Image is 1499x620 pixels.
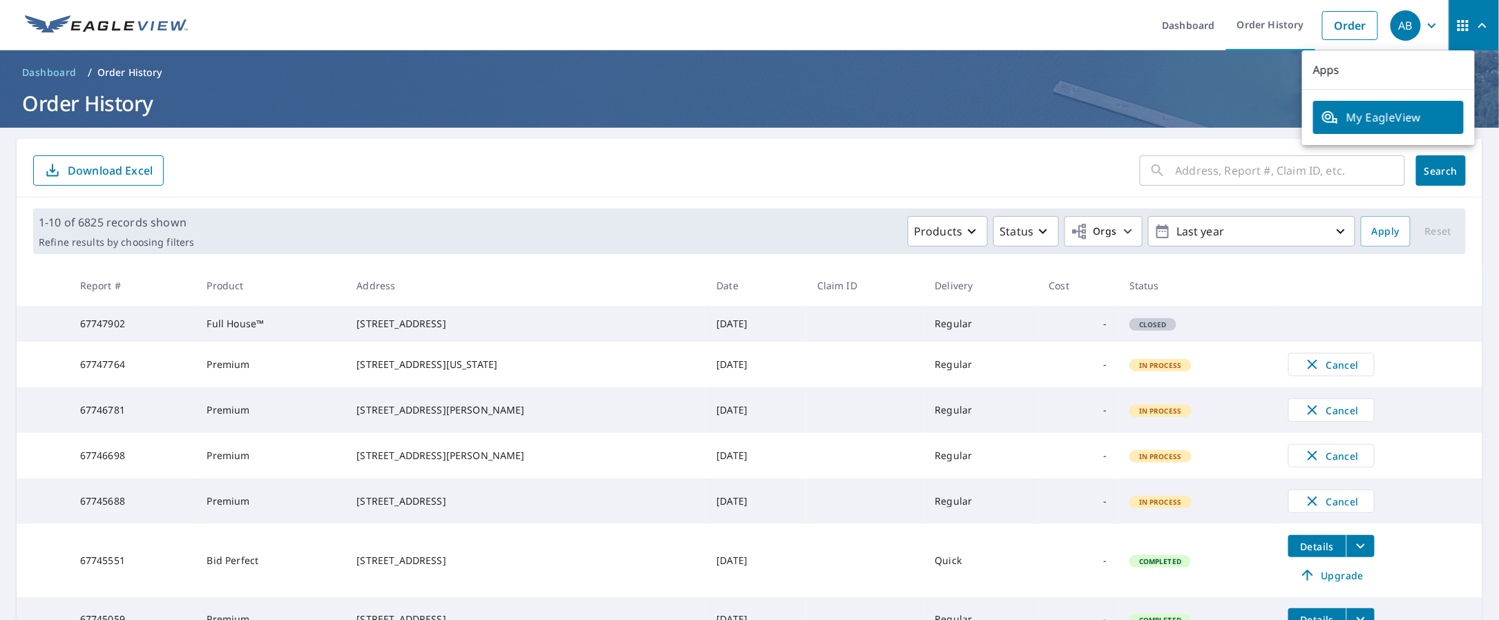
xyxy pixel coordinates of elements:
[1288,398,1375,422] button: Cancel
[1288,490,1375,513] button: Cancel
[356,403,694,417] div: [STREET_ADDRESS][PERSON_NAME]
[17,61,82,84] a: Dashboard
[1303,493,1360,510] span: Cancel
[1038,433,1119,478] td: -
[705,433,805,478] td: [DATE]
[196,478,346,524] td: Premium
[1131,320,1175,329] span: Closed
[924,387,1038,433] td: Regular
[356,317,694,331] div: [STREET_ADDRESS]
[356,449,694,463] div: [STREET_ADDRESS][PERSON_NAME]
[1131,360,1190,370] span: In Process
[97,66,162,79] p: Order History
[1288,353,1375,376] button: Cancel
[1303,402,1360,418] span: Cancel
[1427,164,1455,177] span: Search
[705,478,805,524] td: [DATE]
[1131,497,1190,507] span: In Process
[17,61,1482,84] nav: breadcrumb
[705,524,805,597] td: [DATE]
[924,433,1038,478] td: Regular
[705,265,805,306] th: Date
[345,265,705,306] th: Address
[1038,524,1119,597] td: -
[908,216,988,246] button: Products
[1297,567,1366,583] span: Upgrade
[1361,216,1411,246] button: Apply
[39,214,194,231] p: 1-10 of 6825 records shown
[69,306,196,342] td: 67747902
[1038,342,1119,387] td: -
[1071,223,1117,240] span: Orgs
[1346,535,1375,557] button: filesDropdownBtn-67745551
[1303,356,1360,373] span: Cancel
[22,66,77,79] span: Dashboard
[69,387,196,433] td: 67746781
[705,306,805,342] td: [DATE]
[1321,109,1455,126] span: My EagleView
[705,387,805,433] td: [DATE]
[356,494,694,508] div: [STREET_ADDRESS]
[69,433,196,478] td: 67746698
[1000,223,1033,240] p: Status
[1038,306,1119,342] td: -
[1038,478,1119,524] td: -
[924,478,1038,524] td: Regular
[1171,220,1333,244] p: Last year
[1148,216,1355,246] button: Last year
[1313,101,1464,134] a: My EagleView
[196,265,346,306] th: Product
[25,15,188,36] img: EV Logo
[69,524,196,597] td: 67745551
[17,89,1482,117] h1: Order History
[1064,216,1143,246] button: Orgs
[914,223,962,240] p: Products
[1391,10,1421,41] div: AB
[1131,556,1190,566] span: Completed
[196,306,346,342] td: Full House™
[1322,11,1378,40] a: Order
[68,163,153,178] p: Download Excel
[196,433,346,478] td: Premium
[1118,265,1277,306] th: Status
[924,342,1038,387] td: Regular
[69,478,196,524] td: 67745688
[88,64,92,81] li: /
[1303,447,1360,464] span: Cancel
[924,306,1038,342] td: Regular
[1372,223,1400,240] span: Apply
[1176,151,1405,190] input: Address, Report #, Claim ID, etc.
[196,524,346,597] td: Bid Perfect
[705,342,805,387] td: [DATE]
[924,524,1038,597] td: Quick
[196,342,346,387] td: Premium
[69,342,196,387] td: 67747764
[924,265,1038,306] th: Delivery
[1131,452,1190,461] span: In Process
[1416,155,1466,186] button: Search
[993,216,1059,246] button: Status
[1131,406,1190,416] span: In Process
[356,554,694,568] div: [STREET_ADDRESS]
[1302,50,1475,90] p: Apps
[1297,540,1338,553] span: Details
[33,155,164,186] button: Download Excel
[1038,387,1119,433] td: -
[1038,265,1119,306] th: Cost
[1288,535,1346,557] button: detailsBtn-67745551
[356,358,694,371] div: [STREET_ADDRESS][US_STATE]
[806,265,924,306] th: Claim ID
[196,387,346,433] td: Premium
[69,265,196,306] th: Report #
[1288,564,1375,586] a: Upgrade
[1288,444,1375,467] button: Cancel
[39,236,194,249] p: Refine results by choosing filters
